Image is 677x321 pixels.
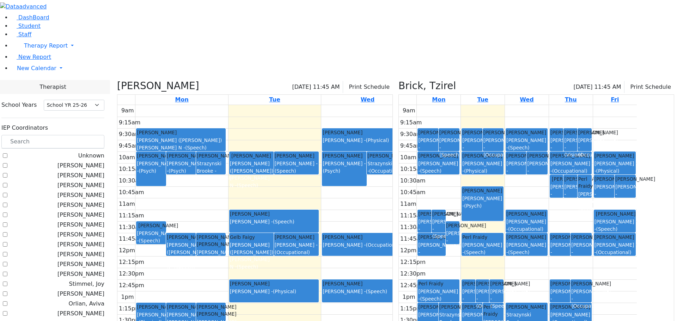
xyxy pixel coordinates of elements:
[594,175,614,183] div: [PERSON_NAME]
[366,289,387,294] span: (Speech)
[563,95,578,105] a: August 28, 2025
[167,241,195,270] div: [PERSON_NAME] ([PERSON_NAME]) [PERSON_NAME] N -
[399,270,427,278] div: 12:30pm
[418,129,438,136] div: [PERSON_NAME]
[197,234,225,248] div: [PERSON_NAME] [PERSON_NAME]
[571,234,591,241] div: [PERSON_NAME]
[323,241,411,248] div: [PERSON_NAME] -
[117,130,142,138] div: 9:30am
[464,203,482,209] span: (Psych)
[418,303,438,310] div: [PERSON_NAME]
[432,210,445,217] div: [PERSON_NAME]
[399,223,427,232] div: 11:30am
[174,95,190,105] a: August 25, 2025
[564,175,577,183] div: [PERSON_NAME]
[1,124,48,132] label: IEP Coordinators
[57,250,104,259] label: [PERSON_NAME]
[323,168,340,174] span: (Psych)
[462,152,503,159] div: [PERSON_NAME]
[117,188,146,197] div: 10:45am
[476,288,489,309] div: [PERSON_NAME] -
[418,241,445,263] div: [PERSON_NAME] -
[57,201,104,209] label: [PERSON_NAME]
[167,152,195,159] div: [PERSON_NAME]
[432,233,454,239] span: (Speech)
[230,280,318,287] div: [PERSON_NAME]
[167,303,195,310] div: [PERSON_NAME]
[446,245,464,251] span: (Psych)
[117,142,142,150] div: 9:45am
[571,280,591,287] div: [PERSON_NAME]
[18,23,41,29] span: Student
[439,303,459,310] div: [PERSON_NAME]
[237,183,258,188] span: (Speech)
[399,165,427,173] div: 10:15am
[78,152,104,160] label: Unknown
[564,152,582,158] span: (Vision)
[564,198,599,204] span: (Occupational)
[462,241,503,256] div: [PERSON_NAME] -
[137,152,165,159] div: [PERSON_NAME]
[401,106,417,115] div: 9am
[439,129,459,136] div: [PERSON_NAME]
[237,264,258,270] span: (Speech)
[418,218,431,240] div: [PERSON_NAME] -
[367,152,411,159] div: [PERSON_NAME]
[462,280,475,287] div: [PERSON_NAME]
[594,160,635,174] div: [PERSON_NAME] -
[594,198,618,204] span: (Physical)
[462,234,503,241] div: Perl Fraidy
[185,145,207,150] span: (Speech)
[506,210,547,217] div: [PERSON_NAME]
[120,293,135,301] div: 1pm
[230,218,318,225] div: [PERSON_NAME] -
[117,165,146,173] div: 10:15am
[399,142,423,150] div: 9:45am
[550,280,570,287] div: [PERSON_NAME]
[120,106,135,115] div: 9am
[476,95,489,105] a: August 26, 2025
[117,153,136,162] div: 10am
[615,175,635,183] div: [PERSON_NAME]
[11,61,677,75] a: New Calendar
[571,257,594,262] span: (Physical)
[464,168,487,174] span: (Physical)
[571,241,591,263] div: [PERSON_NAME] -
[399,153,418,162] div: 10am
[197,175,232,181] span: (Occupational)
[615,183,635,205] div: [PERSON_NAME] -
[197,152,225,159] div: [PERSON_NAME]
[615,198,637,204] span: (Speech)
[462,160,503,174] div: [PERSON_NAME] -
[550,198,568,204] span: (Psych)
[571,288,591,309] div: [PERSON_NAME] -
[323,234,411,241] div: [PERSON_NAME]
[550,257,572,262] span: (Speech)
[564,183,577,205] div: [PERSON_NAME] -
[431,95,447,105] a: August 25, 2025
[462,137,482,158] div: [PERSON_NAME] -
[24,42,68,49] span: Therapy Report
[197,160,225,181] div: Strazynski Brooke -
[367,160,411,174] div: Strazynski Brooke -
[323,160,366,174] div: [PERSON_NAME] -
[506,234,547,241] div: [PERSON_NAME]
[594,241,635,256] div: [PERSON_NAME] -
[609,95,620,105] a: August 29, 2025
[506,218,547,233] div: [PERSON_NAME] -
[69,300,104,308] label: Orlian, Aviva
[594,234,635,241] div: [PERSON_NAME]
[1,101,37,109] label: School Years
[399,118,423,127] div: 9:15am
[323,280,411,287] div: [PERSON_NAME]
[550,241,570,263] div: [PERSON_NAME] -
[418,280,459,287] div: Perl Fraidy
[230,160,273,189] div: [PERSON_NAME] ([PERSON_NAME]) [PERSON_NAME] N -
[552,168,587,174] span: (Occupational)
[18,31,31,38] span: Staff
[174,264,195,270] span: (Speech)
[1,135,104,148] input: Search
[594,183,614,205] div: [PERSON_NAME] -
[506,303,547,310] div: [PERSON_NAME]
[323,288,411,295] div: [PERSON_NAME] -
